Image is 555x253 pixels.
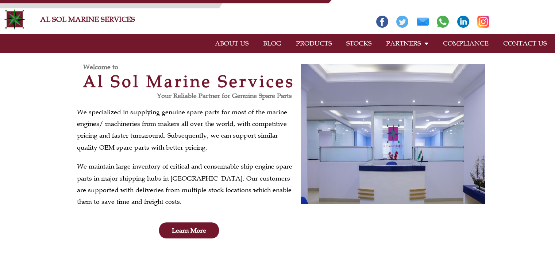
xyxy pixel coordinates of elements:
[496,35,554,52] a: CONTACT US
[172,227,206,234] span: Learn More
[159,222,219,238] a: Learn More
[77,161,297,208] p: We maintain large inventory of critical and consumable ship engine spare parts in major shipping ...
[77,92,292,99] h3: Your Reliable Partner for Genuine Spare Parts
[4,8,26,30] img: Alsolmarine-logo
[256,35,289,52] a: BLOG
[83,64,301,70] h3: Welcome to
[436,35,496,52] a: COMPLIANCE
[289,35,339,52] a: PRODUCTS
[208,35,256,52] a: ABOUT US
[339,35,379,52] a: STOCKS
[77,73,301,90] h2: Al Sol Marine Services
[40,15,135,24] a: AL SOL MARINE SERVICES
[379,35,436,52] a: PARTNERS
[77,106,297,154] p: We specialized in supplying genuine spare parts for most of the marine engines/ machineries from ...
